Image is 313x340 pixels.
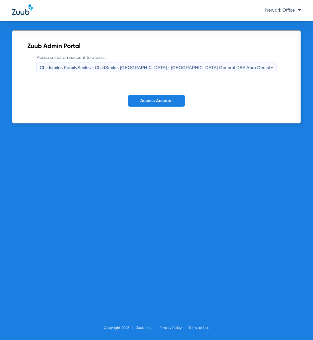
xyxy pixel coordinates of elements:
li: Zuub, Inc. [136,325,159,331]
li: Copyright 2025 [104,325,136,331]
h2: Zuub Admin Portal [27,44,286,50]
span: Childsmiles FamilySmiles - ChildSmiles [GEOGRAPHIC_DATA] - [GEOGRAPHIC_DATA] General DBA Abra Dental [40,65,270,70]
a: Terms of Use [189,326,209,330]
button: Access Account [128,95,185,107]
a: Privacy Policy [159,326,182,330]
span: Newark Office [265,8,301,13]
span: Access Account [140,98,173,103]
label: Please select an account to access [36,55,277,72]
img: Zuub Logo [12,5,33,15]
